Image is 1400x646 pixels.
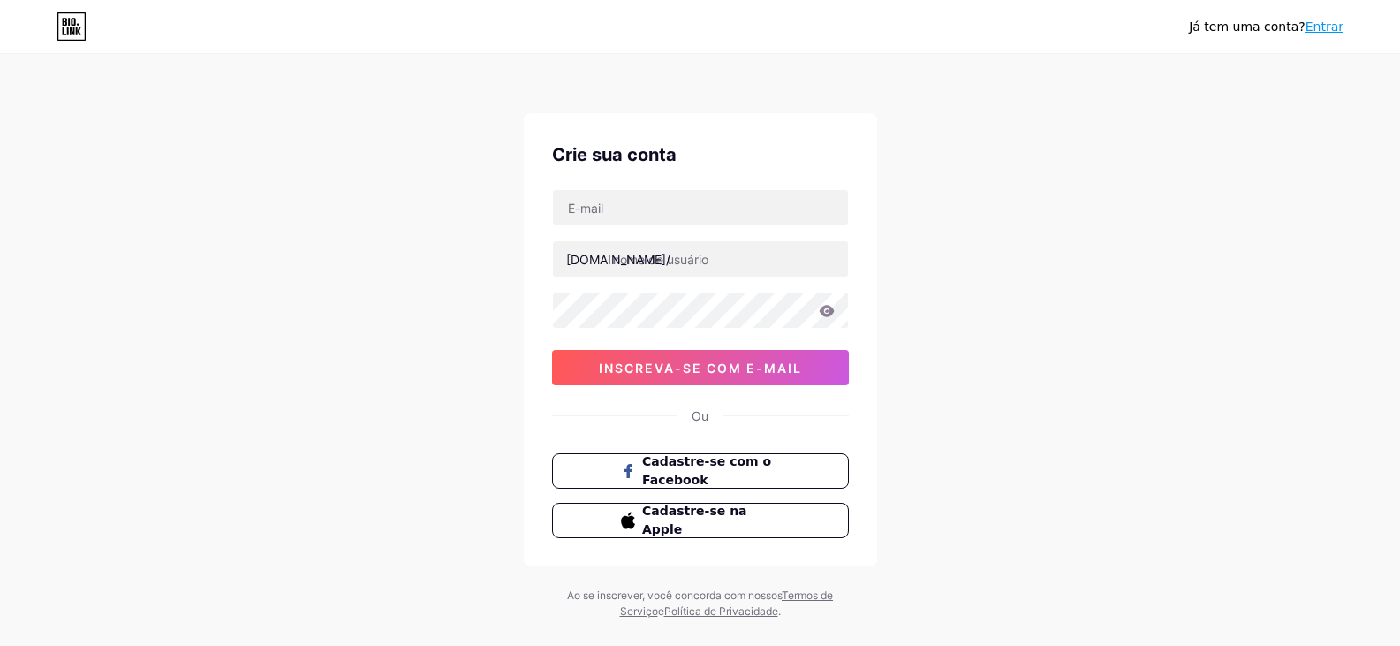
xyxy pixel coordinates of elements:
a: Política de Privacidade [664,604,778,618]
button: Cadastre-se na Apple [552,503,849,538]
input: E-mail [553,190,848,225]
button: inscreva-se com e-mail [552,350,849,385]
button: Cadastre-se com o Facebook [552,453,849,489]
input: nome de usuário [553,241,848,277]
font: Crie sua conta [552,144,677,165]
font: e [658,604,664,618]
font: inscreva-se com e-mail [599,361,802,376]
font: [DOMAIN_NAME]/ [566,252,670,267]
font: Já tem uma conta? [1189,19,1305,34]
font: Ou [692,408,708,423]
font: Cadastre-se na Apple [642,504,747,536]
font: Cadastre-se com o Facebook [642,454,771,487]
a: Entrar [1305,19,1343,34]
font: Ao se inscrever, você concorda com nossos [567,589,782,602]
font: . [778,604,781,618]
